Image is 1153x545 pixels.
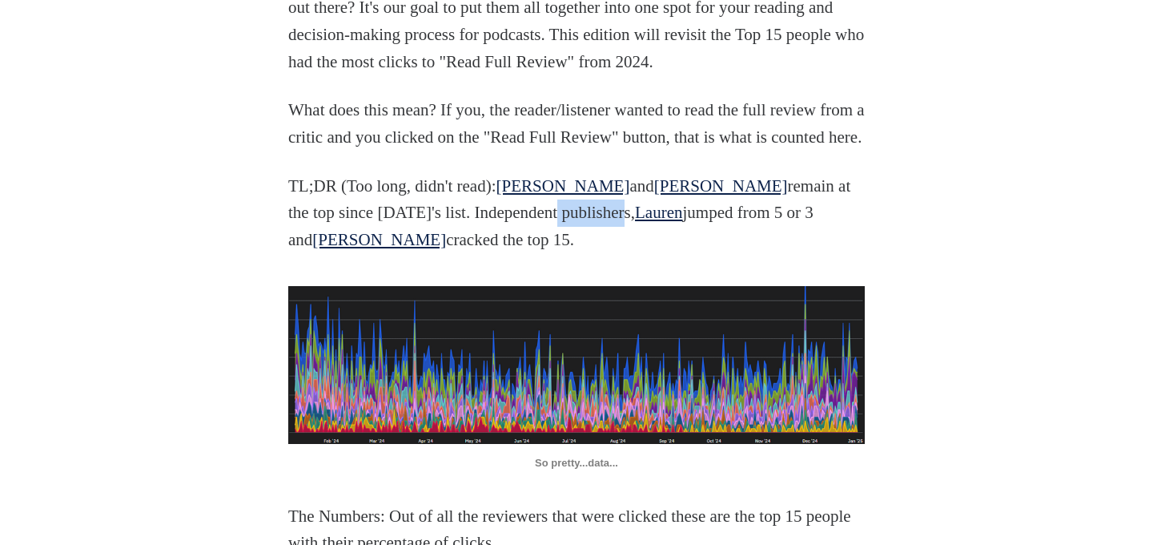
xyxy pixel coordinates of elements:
a: [PERSON_NAME] [654,176,788,196]
a: Lauren [635,203,682,222]
a: [PERSON_NAME] [312,230,446,249]
figcaption: So pretty...data... [288,444,865,470]
p: What does this mean? If you, the reader/listener wanted to read the full review from a critic and... [288,97,865,151]
a: [PERSON_NAME] [496,176,630,196]
p: TL;DR (Too long, didn't read): and remain at the top since [DATE]'s list. Independent publishers,... [288,173,865,254]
